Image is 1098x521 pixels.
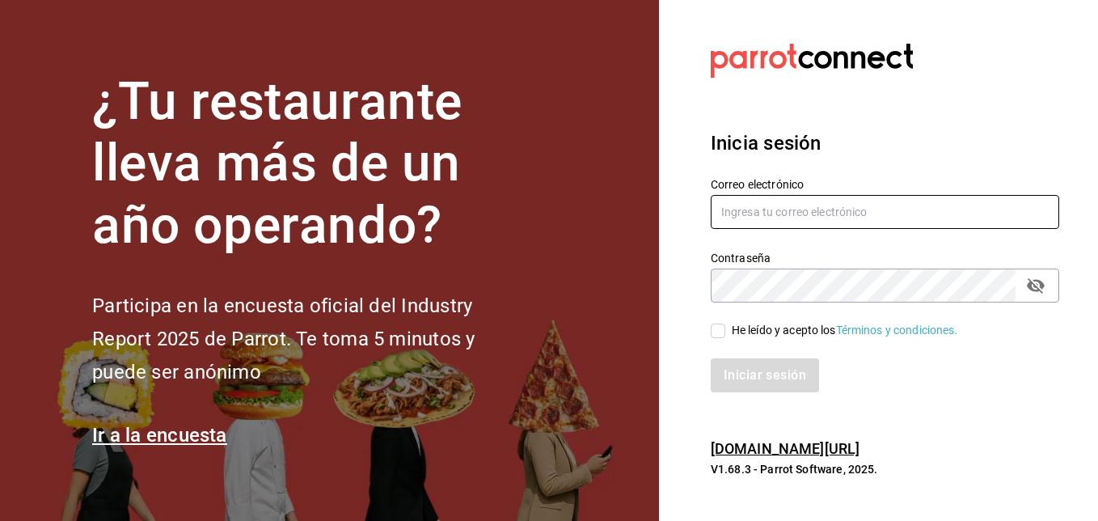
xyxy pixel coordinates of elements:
[732,322,958,339] div: He leído y acepto los
[836,324,958,337] a: Términos y condiciones.
[711,195,1059,229] input: Ingresa tu correo electrónico
[711,129,1059,158] h3: Inicia sesión
[711,178,1059,189] label: Correo electrónico
[711,252,1059,263] label: Contraseña
[1022,272,1049,299] button: passwordField
[711,440,859,457] a: [DOMAIN_NAME][URL]
[711,461,1059,477] p: V1.68.3 - Parrot Software, 2025.
[92,290,529,388] h2: Participa en la encuesta oficial del Industry Report 2025 de Parrot. Te toma 5 minutos y puede se...
[92,424,227,447] a: Ir a la encuesta
[92,71,529,257] h1: ¿Tu restaurante lleva más de un año operando?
